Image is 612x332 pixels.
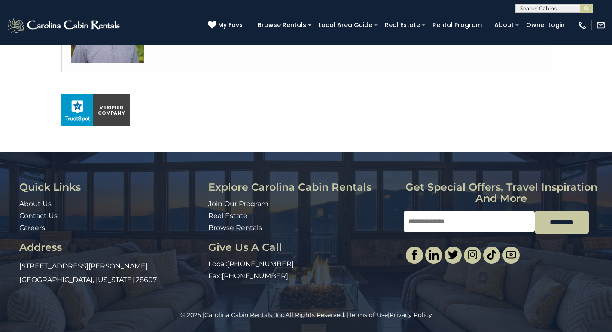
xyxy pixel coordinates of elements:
h3: Get special offers, travel inspiration and more [404,182,599,204]
a: Join Our Program [208,200,268,208]
img: twitter-single.svg [448,250,458,260]
a: Contact Us [19,212,58,220]
img: instagram-single.svg [467,250,478,260]
a: Rental Program [428,18,486,32]
a: Local Area Guide [314,18,377,32]
a: Terms of Use [349,311,388,319]
a: Browse Rentals [253,18,311,32]
img: tiktok.svg [487,250,497,260]
img: White-1-2.png [6,17,122,34]
a: Privacy Policy [390,311,432,319]
a: Carolina Cabin Rentals, Inc. [204,311,286,319]
img: phone-regular-white.png [578,21,587,30]
img: linkedin-single.svg [429,250,439,260]
a: About [490,18,518,32]
a: Real Estate [208,212,247,220]
a: Careers [19,224,45,232]
h3: Address [19,242,202,253]
h3: Give Us A Call [208,242,397,253]
a: Browse Rentals [208,224,262,232]
a: Owner Login [522,18,569,32]
p: All Rights Reserved. | | [19,311,593,319]
a: Real Estate [381,18,424,32]
p: Fax: [208,271,397,281]
h3: Explore Carolina Cabin Rentals [208,182,397,193]
img: mail-regular-white.png [596,21,606,30]
a: My Favs [208,21,245,30]
span: My Favs [218,21,243,30]
img: youtube-light.svg [506,250,516,260]
a: About Us [19,200,52,208]
img: facebook-single.svg [409,250,420,260]
h3: Quick Links [19,182,202,193]
a: [PHONE_NUMBER] [222,272,288,280]
p: Local: [208,259,397,269]
p: [STREET_ADDRESS][PERSON_NAME] [GEOGRAPHIC_DATA], [US_STATE] 28607 [19,259,202,287]
a: [PHONE_NUMBER] [227,260,294,268]
img: seal_horizontal.png [61,94,130,126]
span: © 2025 | [180,311,286,319]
